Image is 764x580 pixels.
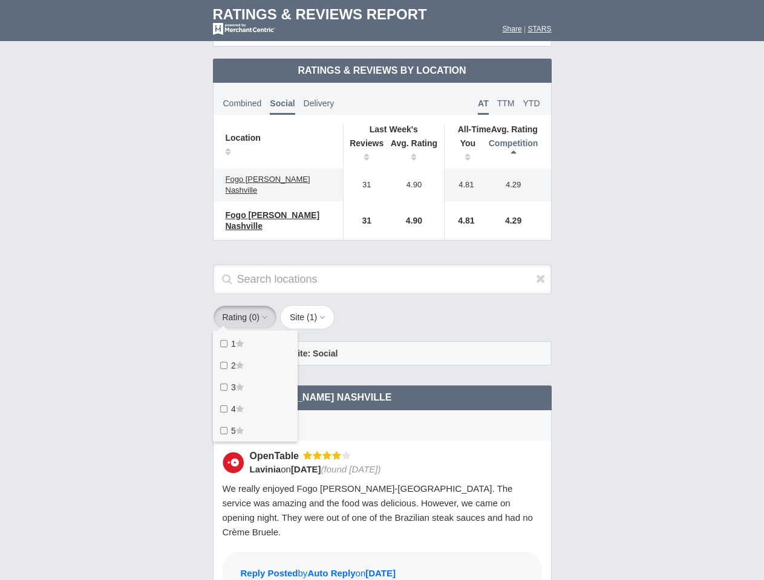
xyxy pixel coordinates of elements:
[291,464,321,474] span: [DATE]
[343,124,444,135] th: Last Week's
[523,98,540,108] span: YTD
[343,201,384,240] td: 31
[226,210,320,231] span: Fogo [PERSON_NAME] Nashville
[384,135,445,169] th: Avg. Rating: activate to sort column ascending
[458,124,491,134] span: All-Time
[241,568,298,578] span: Reply Posted
[213,305,278,329] button: Rating (0)
[280,305,335,329] button: Site (1)
[497,98,515,108] span: TTM
[231,339,236,349] span: 1
[384,169,445,201] td: 4.90
[343,135,384,169] th: Reviews: activate to sort column ascending
[482,169,551,201] td: 4.29
[250,449,304,462] div: OpenTable
[231,426,236,436] span: 5
[214,124,344,169] th: Location: activate to sort column ascending
[223,98,262,108] span: Combined
[310,312,315,322] span: 1
[527,25,551,33] a: STARS
[478,98,489,115] span: AT
[343,169,384,201] td: 31
[220,172,337,198] a: Fogo [PERSON_NAME] Nashville
[231,404,236,414] span: 4
[231,382,236,392] span: 3
[222,392,392,402] span: Fogo [PERSON_NAME] Nashville
[220,208,337,233] a: Fogo [PERSON_NAME] Nashville
[365,568,396,578] span: [DATE]
[213,59,552,83] td: Ratings & Reviews by Location
[445,135,482,169] th: You: activate to sort column ascending
[445,201,482,240] td: 4.81
[231,361,236,370] span: 2
[503,25,522,33] a: Share
[223,483,533,537] span: We really enjoyed Fogo [PERSON_NAME]-[GEOGRAPHIC_DATA]. The service was amazing and the food was ...
[278,342,550,365] div: Site: Social
[226,175,310,195] span: Fogo [PERSON_NAME] Nashville
[223,452,244,473] img: OpenTable
[270,98,295,115] span: Social
[304,98,335,108] span: Delivery
[250,464,281,474] span: Lavinia
[307,568,355,578] span: Auto Reply
[445,169,482,201] td: 4.81
[321,464,381,474] span: (found [DATE])
[213,23,275,35] img: mc-powered-by-logo-white-103.png
[250,463,534,475] div: on
[482,135,551,169] th: Competition: activate to sort column descending
[524,25,526,33] span: |
[482,201,551,240] td: 4.29
[252,312,257,322] span: 0
[384,201,445,240] td: 4.90
[445,124,551,135] th: Avg. Rating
